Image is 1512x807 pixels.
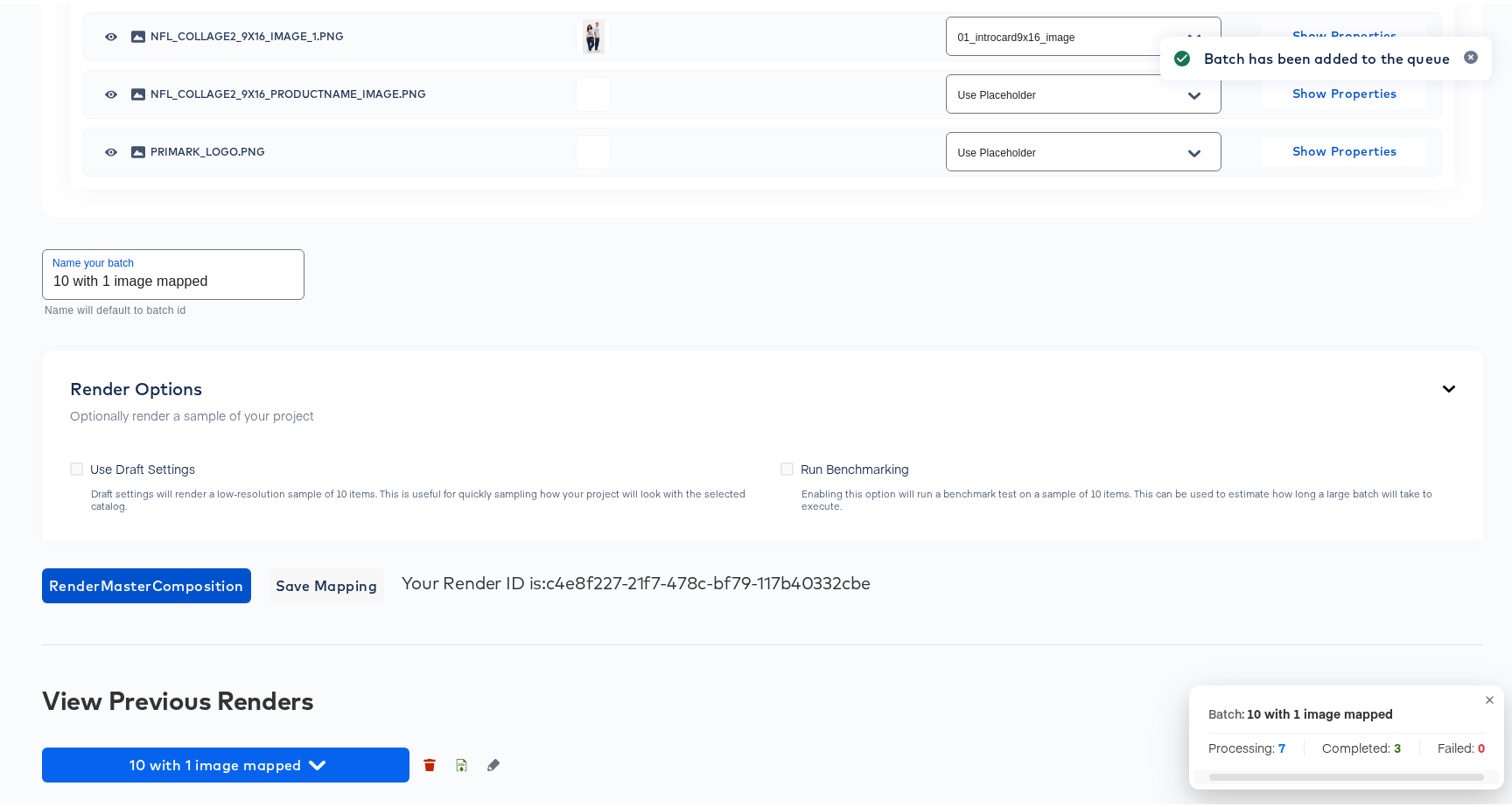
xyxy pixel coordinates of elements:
span: Render Master Composition [49,570,244,595]
span: nfl_collage2_9x16_image_1.png [150,28,563,38]
div: Batch has been added to the queue [1204,45,1450,66]
span: primark_logo.png [150,143,563,154]
span: Run Benchmarking [801,456,909,474]
strong: 0 [1478,735,1485,753]
div: View Previous Renders [42,683,1483,711]
button: RenderMasterComposition [42,565,251,600]
span: 10 with 1 image mapped [51,749,401,774]
p: Optionally render a sample of your project [70,403,314,421]
div: Your Render ID is: c4e8f227-21f7-478c-bf79-117b40332cbe [402,569,870,590]
span: nfl_collage2_9x16_productname_image.png [150,86,563,96]
span: Failed: [1438,735,1485,753]
span: Processing: [1208,735,1285,753]
strong: 7 [1278,735,1285,753]
strong: 3 [1394,735,1401,753]
span: Completed: [1322,735,1401,753]
div: Enabling this option will run a benchmark test on a sample of 10 items. This can be used to estim... [801,484,1455,509]
p: Name will default to batch id [45,299,292,317]
button: 10 with 1 image mapped [42,744,409,779]
div: Render Options [70,375,314,396]
span: Save Mapping [276,570,378,595]
button: Save Mapping [269,565,385,600]
span: Use Draft Settings [90,456,195,474]
div: Draft settings will render a low-resolution sample of 10 items. This is useful for quickly sampli... [90,484,763,509]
